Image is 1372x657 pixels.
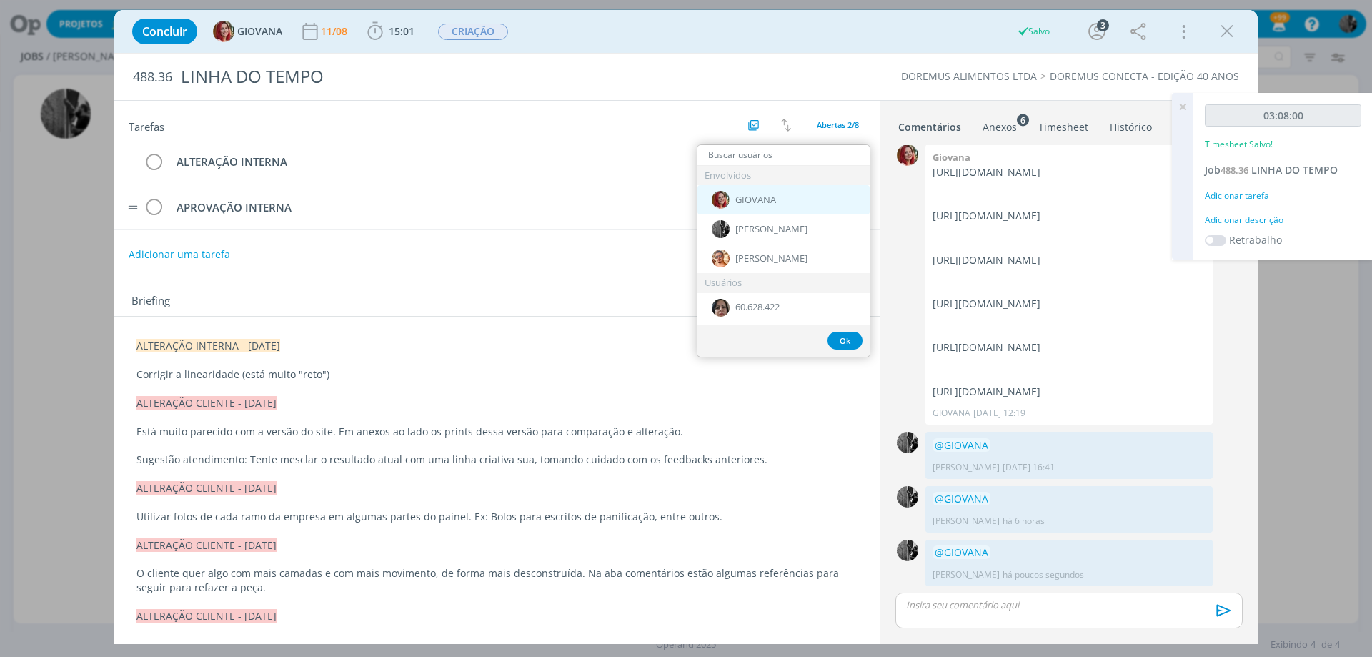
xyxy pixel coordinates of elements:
[935,438,988,452] span: @GIOVANA
[389,24,414,38] span: 15:01
[1085,20,1108,43] button: 3
[933,340,1206,355] p: [URL][DOMAIN_NAME]
[133,69,172,85] span: 488.36
[213,21,282,42] button: GGIOVANA
[933,568,1000,581] p: [PERSON_NAME]
[136,367,858,382] p: Corrigir a linearidade (está muito "reto")
[935,492,988,505] span: @GIOVANA
[933,151,970,164] b: Giovana
[973,407,1025,420] span: [DATE] 12:19
[1003,515,1045,528] span: há 6 horas
[827,332,863,350] button: Ok
[933,297,1206,311] p: [URL][DOMAIN_NAME]
[213,21,234,42] img: G
[933,209,1206,223] p: [URL][DOMAIN_NAME]
[1229,232,1282,247] label: Retrabalho
[901,69,1037,83] a: DOREMUS ALIMENTOS LTDA
[697,166,870,185] div: Envolvidos
[1003,568,1084,581] span: há poucos segundos
[712,220,730,238] img: P
[1205,138,1273,151] p: Timesheet Salvo!
[136,609,277,623] span: ALTERAÇÃO CLIENTE - [DATE]
[1016,25,1050,38] div: Salvo
[142,26,187,37] span: Concluir
[1205,163,1338,177] a: Job488.36LINHA DO TEMPO
[897,486,918,508] img: P
[697,273,870,292] div: Usuários
[1205,214,1361,227] div: Adicionar descrição
[136,566,858,595] p: O cliente quer algo com mais camadas e com mais movimento, de forma mais desconstruída. Na aba co...
[364,20,418,43] button: 15:01
[170,199,725,217] div: APROVAÇÃO INTERNA
[781,119,791,132] img: arrow-down-up.svg
[697,145,870,165] input: Buscar usuários
[897,432,918,453] img: P
[933,407,970,420] p: GIOVANA
[1251,163,1338,177] span: LINHA DO TEMPO
[114,10,1258,644] div: dialog
[136,425,858,439] p: Está muito parecido com a versão do site. Em anexos ao lado os prints dessa versão para comparaçã...
[933,385,1206,399] p: [URL][DOMAIN_NAME]
[1205,189,1361,202] div: Adicionar tarefa
[935,545,988,559] span: @GIOVANA
[735,224,807,235] span: [PERSON_NAME]
[136,396,277,410] span: ALTERAÇÃO CLIENTE - [DATE]
[175,59,772,94] div: LINHA DO TEMPO
[132,19,197,44] button: Concluir
[129,117,164,134] span: Tarefas
[897,540,918,561] img: P
[136,453,858,467] p: Sugestão atendimento: Tente mesclar o resultado atual com uma linha criativa sua, tomando cuidado...
[897,144,918,166] img: G
[321,26,350,36] div: 11/08
[712,191,730,209] img: G
[1097,19,1109,31] div: 3
[131,292,170,311] span: Briefing
[898,114,962,134] a: Comentários
[136,538,277,552] span: ALTERAÇÃO CLIENTE - [DATE]
[933,461,1000,474] p: [PERSON_NAME]
[237,26,282,36] span: GIOVANA
[136,510,858,524] p: Utilizar fotos de cada ramo da empresa em algumas partes do painel. Ex: Bolos para escritos de pa...
[712,250,730,267] img: V
[1017,114,1029,126] sup: 6
[735,302,780,313] span: 60.628.422
[170,153,710,171] div: ALTERAÇÃO INTERNA
[735,253,807,265] span: [PERSON_NAME]
[136,481,277,495] span: ALTERAÇÃO CLIENTE - [DATE]
[1003,461,1055,474] span: [DATE] 16:41
[1050,69,1239,83] a: DOREMUS CONECTA - EDIÇÃO 40 ANOS
[1221,164,1248,177] span: 488.36
[735,194,776,206] span: GIOVANA
[933,253,1206,267] p: [URL][DOMAIN_NAME]
[933,515,1000,528] p: [PERSON_NAME]
[817,119,859,130] span: Abertas 2/8
[136,339,280,352] span: ALTERAÇÃO INTERNA - [DATE]
[712,299,730,317] img: 6
[128,205,138,209] img: drag-icon.svg
[437,23,509,41] button: CRIAÇÃO
[1038,114,1089,134] a: Timesheet
[1109,114,1153,134] a: Histórico
[128,242,231,267] button: Adicionar uma tarefa
[933,165,1206,179] p: [URL][DOMAIN_NAME]
[983,120,1017,134] div: Anexos
[438,24,508,40] span: CRIAÇÃO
